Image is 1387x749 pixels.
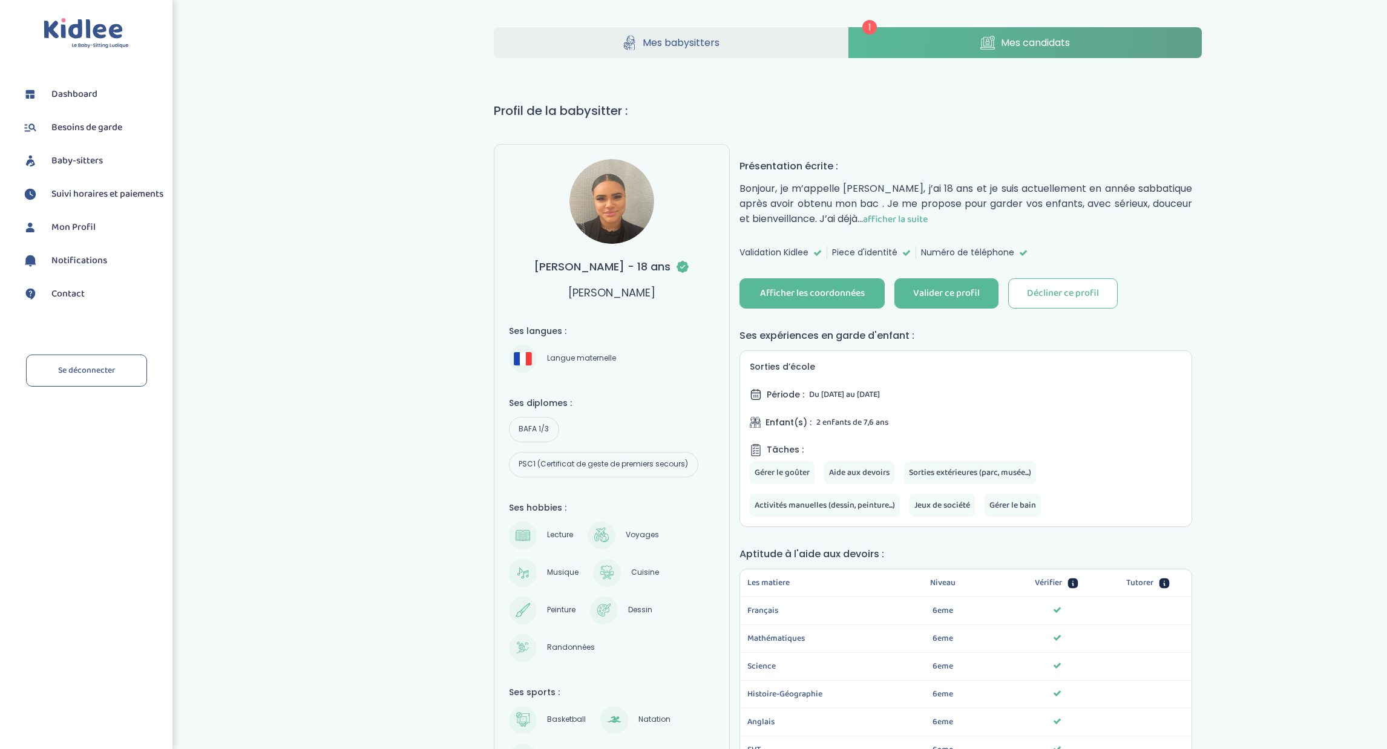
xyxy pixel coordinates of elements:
span: Mes babysitters [643,35,720,50]
span: Baby-sitters [51,154,103,168]
span: Basketball [543,713,590,727]
span: Histoire-Géographie [747,688,865,701]
a: Mes babysitters [494,27,848,58]
p: Bonjour, je m’appelle [PERSON_NAME], j’ai 18 ans et je suis actuellement en année sabbatique aprè... [739,181,1192,227]
span: Anglais [747,716,865,728]
h4: Ses diplomes : [509,397,715,410]
a: Besoins de garde [21,119,163,137]
div: Décliner ce profil [1027,287,1099,301]
span: 6eme [933,604,953,617]
a: Mon Profil [21,218,163,237]
span: Aide aux devoirs [829,466,890,479]
img: profil.svg [21,218,39,237]
span: BAFA 1/3 [514,422,553,437]
p: [PERSON_NAME] [568,284,655,301]
span: Les matiere [747,577,790,589]
img: notification.svg [21,252,39,270]
div: Afficher les coordonnées [760,287,865,301]
span: Suivi horaires et paiements [51,187,163,201]
img: besoin.svg [21,119,39,137]
h4: Ses hobbies : [509,502,715,514]
img: dashboard.svg [21,85,39,103]
h4: Ses sports : [509,686,715,699]
span: Jeux de société [914,499,970,512]
span: afficher la suite [863,212,928,227]
span: Tutorer [1126,577,1153,589]
span: Gérer le bain [989,499,1036,512]
span: Besoins de garde [51,120,122,135]
span: Tâches : [767,443,804,456]
a: Notifications [21,252,163,270]
span: Niveau [930,577,956,589]
button: Afficher les coordonnées [739,278,885,309]
span: Voyages [621,528,663,543]
span: Contact [51,287,85,301]
span: Notifications [51,253,107,268]
h3: [PERSON_NAME] - 18 ans [534,258,690,275]
span: Lecture [543,528,577,543]
span: Musique [543,566,583,580]
span: Enfant(s) : [766,416,812,429]
a: Suivi horaires et paiements [21,185,163,203]
span: 6eme [933,687,953,701]
a: Dashboard [21,85,163,103]
span: Cuisine [627,566,663,580]
h4: Ses langues : [509,325,715,338]
span: 2 enfants de 7,6 ans [816,416,888,429]
h4: Aptitude à l'aide aux devoirs : [739,546,1192,561]
img: Français [514,352,532,365]
span: Gérer le goûter [755,466,810,479]
span: Mes candidats [1001,35,1070,50]
a: Baby-sitters [21,152,163,170]
span: Vérifier [1035,577,1062,589]
img: logo.svg [44,18,129,49]
h5: Sorties d’école [750,361,1182,373]
span: 1 [862,20,877,34]
span: Numéro de téléphone [921,246,1014,259]
span: Natation [634,713,675,727]
span: Français [747,604,865,617]
span: Science [747,660,865,673]
button: Décliner ce profil [1008,278,1118,309]
h4: Présentation écrite : [739,159,1192,174]
span: Mon Profil [51,220,96,235]
span: 6eme [933,659,953,673]
span: Du [DATE] au [DATE] [809,388,880,401]
span: Validation Kidlee [739,246,808,259]
a: Contact [21,285,163,303]
span: Dashboard [51,87,97,102]
span: Mathématiques [747,632,865,645]
a: Mes candidats [848,27,1202,58]
div: Valider ce profil [913,287,980,301]
span: Activités manuelles (dessin, peinture...) [755,499,895,512]
span: Randonnées [543,641,599,655]
img: contact.svg [21,285,39,303]
span: Sorties extérieures (parc, musée...) [909,466,1031,479]
button: Valider ce profil [894,278,998,309]
span: 6eme [933,715,953,728]
h1: Profil de la babysitter : [494,102,1202,120]
span: Période : [767,388,804,401]
img: suivihoraire.svg [21,185,39,203]
span: Langue maternelle [543,352,620,366]
h4: Ses expériences en garde d'enfant : [739,328,1192,343]
img: babysitters.svg [21,152,39,170]
span: 6eme [933,632,953,645]
span: Dessin [624,603,657,618]
span: PSC1 (Certificat de geste de premiers secours) [514,457,692,472]
span: Piece d'identité [832,246,897,259]
a: Se déconnecter [26,355,147,387]
img: avatar [569,159,654,244]
span: Peinture [543,603,580,618]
